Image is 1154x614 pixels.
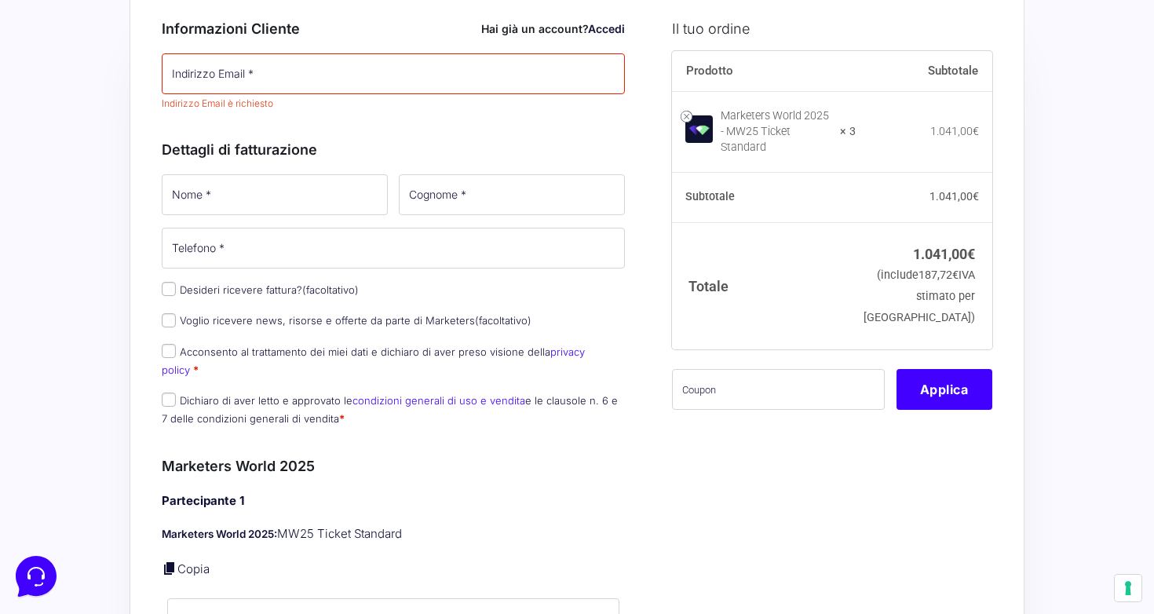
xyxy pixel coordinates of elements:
[162,394,618,425] label: Dichiaro di aver letto e approvato le e le clausole n. 6 e 7 delle condizioni generali di vendita
[929,190,979,203] bdi: 1.041,00
[588,22,625,35] a: Accedi
[25,195,122,207] span: Trova una risposta
[35,228,257,244] input: Cerca un articolo...
[162,282,176,296] input: Desideri ricevere fattura?(facoltativo)
[50,88,82,119] img: dark
[162,492,625,510] h4: Partecipante 1
[162,393,176,407] input: Dichiaro di aver letto e approvato lecondizioni generali di uso e venditae le clausole n. 6 e 7 d...
[913,246,975,262] bdi: 1.041,00
[162,314,531,327] label: Voglio ricevere news, risorse e offerte da parte di Marketers
[672,173,856,223] th: Subtotale
[167,195,289,207] a: Apri Centro Assistenza
[13,470,109,506] button: Home
[162,139,625,160] h3: Dettagli di fatturazione
[672,369,885,410] input: Coupon
[973,190,979,203] span: €
[162,97,273,109] span: Indirizzo Email è richiesto
[162,18,625,39] h3: Informazioni Cliente
[109,470,206,506] button: Messaggi
[475,314,531,327] span: (facoltativo)
[672,222,856,349] th: Totale
[25,132,289,163] button: Inizia una conversazione
[162,525,625,543] p: MW25 Ticket Standard
[930,125,979,137] bdi: 1.041,00
[242,492,265,506] p: Aiuto
[672,51,856,92] th: Prodotto
[136,492,178,506] p: Messaggi
[973,125,979,137] span: €
[967,246,975,262] span: €
[864,269,975,324] small: (include IVA stimato per [GEOGRAPHIC_DATA])
[672,18,992,39] h3: Il tuo ordine
[302,283,359,296] span: (facoltativo)
[25,88,57,119] img: dark
[162,345,585,376] label: Acconsento al trattamento dei miei dati e dichiaro di aver preso visione della
[75,88,107,119] img: dark
[162,344,176,358] input: Acconsento al trattamento dei miei dati e dichiaro di aver preso visione dellaprivacy policy
[162,561,177,576] a: Copia i dettagli dell'acquirente
[162,528,277,540] strong: Marketers World 2025:
[481,20,625,37] div: Hai già un account?
[177,561,210,576] a: Copia
[162,228,625,269] input: Telefono *
[25,63,133,75] span: Le tue conversazioni
[1115,575,1141,601] button: Le tue preferenze relative al consenso per le tecnologie di tracciamento
[352,394,525,407] a: condizioni generali di uso e vendita
[856,51,992,92] th: Subtotale
[13,13,264,38] h2: Ciao da Marketers 👋
[399,174,625,215] input: Cognome *
[721,108,831,155] div: Marketers World 2025 - MW25 Ticket Standard
[897,369,992,410] button: Applica
[162,283,359,296] label: Desideri ricevere fattura?
[102,141,232,154] span: Inizia una conversazione
[840,124,856,140] strong: × 3
[47,492,74,506] p: Home
[162,455,625,477] h3: Marketers World 2025
[162,174,388,215] input: Nome *
[205,470,301,506] button: Aiuto
[918,269,959,282] span: 187,72
[13,553,60,600] iframe: Customerly Messenger Launcher
[952,269,959,282] span: €
[162,53,625,94] input: Indirizzo Email *
[162,313,176,327] input: Voglio ricevere news, risorse e offerte da parte di Marketers(facoltativo)
[685,115,713,143] img: Marketers World 2025 - MW25 Ticket Standard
